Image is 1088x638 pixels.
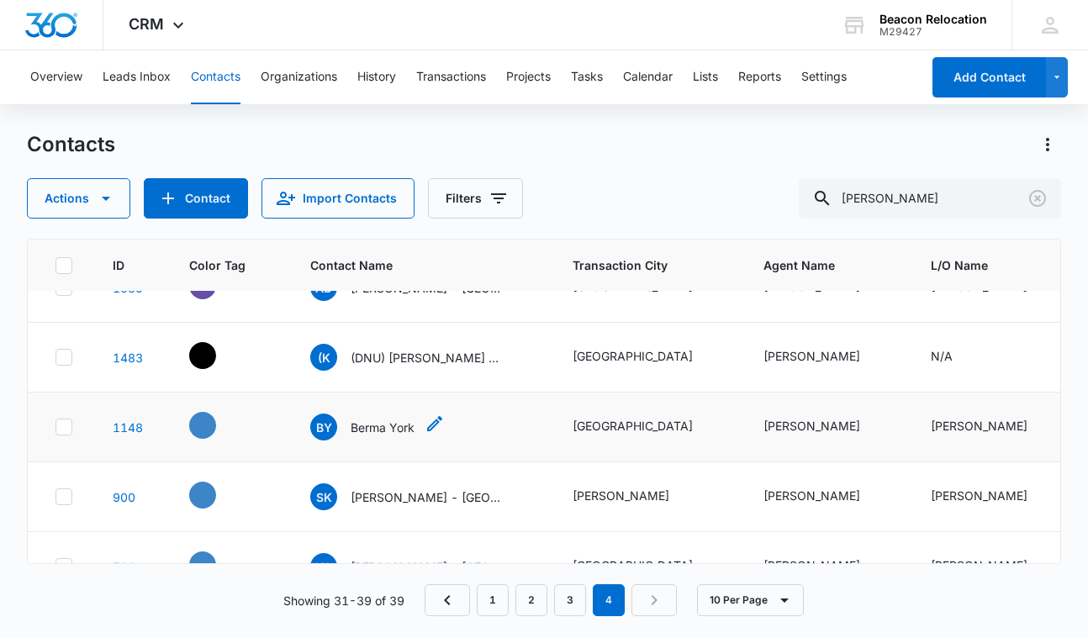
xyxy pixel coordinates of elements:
div: Contact Name - (DNU) Kayla Thompson Raleigh, NC - Select to Edit Field [310,344,532,371]
div: Contact Name - Berma York - Select to Edit Field [310,414,445,440]
button: Actions [27,178,130,219]
p: (DNU) [PERSON_NAME] [GEOGRAPHIC_DATA], [GEOGRAPHIC_DATA] [351,349,502,366]
span: L/O Name [931,256,1058,274]
div: [GEOGRAPHIC_DATA] [573,347,693,365]
button: Projects [506,50,551,104]
a: Page 1 [477,584,509,616]
div: Contact Name - Steven Kaye - NV - Select to Edit Field [310,483,532,510]
div: - - Select to Edit Field [189,342,246,369]
div: - - Select to Edit Field [189,551,246,578]
div: - - Select to Edit Field [189,412,246,439]
div: Agent Name - Jason Schielke - Select to Edit Field [763,487,890,507]
div: Transaction City - Henderson - Select to Edit Field [573,487,700,507]
div: L/O Name - Joe Zucht - Select to Edit Field [931,487,1058,507]
a: Page 3 [554,584,586,616]
span: CRM [129,15,164,33]
div: [PERSON_NAME] [763,347,860,365]
p: [PERSON_NAME] - [GEOGRAPHIC_DATA] [351,558,502,576]
div: Transaction City - Green Cove Springs - Select to Edit Field [573,417,723,437]
div: Agent Name - Jennifer Schrantz - Select to Edit Field [763,556,890,577]
button: Tasks [571,50,603,104]
span: KO [310,553,337,580]
div: N/A [931,347,953,365]
div: L/O Name - Don Hoff - Select to Edit Field [931,556,1058,577]
div: [PERSON_NAME] [763,417,860,435]
h1: Contacts [27,132,115,157]
p: Berma York [351,419,415,436]
span: (K [310,344,337,371]
input: Search Contacts [799,178,1061,219]
div: L/O Name - Scott Benson - Select to Edit Field [931,417,1058,437]
a: Navigate to contact details page for Berma York [113,420,143,435]
div: Transaction City - Tucson - Select to Edit Field [573,556,723,577]
div: Contact Name - Kayla Orozco - AZ - Select to Edit Field [310,553,532,580]
button: History [357,50,396,104]
button: Contacts [191,50,240,104]
p: Showing 31-39 of 39 [283,592,404,609]
span: Transaction City [573,256,723,274]
a: Previous Page [425,584,470,616]
div: [PERSON_NAME] [931,487,1027,504]
button: Reports [738,50,781,104]
button: Filters [428,178,523,219]
button: Lists [693,50,718,104]
button: Transactions [416,50,486,104]
button: Add Contact [932,57,1046,98]
div: [PERSON_NAME] [573,487,669,504]
div: [PERSON_NAME] [931,417,1027,435]
button: Add Contact [144,178,248,219]
a: Page 2 [515,584,547,616]
span: SK [310,483,337,510]
div: [PERSON_NAME] [763,556,860,574]
button: Settings [801,50,847,104]
div: Agent Name - Kayla Thompson - Select to Edit Field [763,347,890,367]
span: Agent Name [763,256,890,274]
a: Navigate to contact details page for Aliasghar Dormohammadi - NC [113,281,143,295]
button: Actions [1034,131,1061,158]
nav: Pagination [425,584,677,616]
p: [PERSON_NAME] - [GEOGRAPHIC_DATA] [351,488,502,506]
div: [PERSON_NAME] [931,556,1027,574]
span: Contact Name [310,256,508,274]
button: Clear [1024,185,1051,212]
div: account id [879,26,987,38]
div: - - Select to Edit Field [189,482,246,509]
button: Overview [30,50,82,104]
div: Transaction City - Raleigh - Select to Edit Field [573,347,723,367]
span: ID [113,256,124,274]
span: Color Tag [189,256,246,274]
div: Agent Name - Richard Bain - Select to Edit Field [763,417,890,437]
div: account name [879,13,987,26]
div: [GEOGRAPHIC_DATA] [573,417,693,435]
button: Calendar [623,50,673,104]
button: 10 Per Page [697,584,804,616]
div: [PERSON_NAME] [763,487,860,504]
div: L/O Name - N/A - Select to Edit Field [931,347,983,367]
em: 4 [593,584,625,616]
a: Navigate to contact details page for Kayla Orozco - AZ [113,560,135,574]
button: Import Contacts [261,178,415,219]
span: BY [310,414,337,440]
a: Navigate to contact details page for (DNU) Kayla Thompson Raleigh, NC [113,351,143,365]
button: Organizations [261,50,337,104]
div: [GEOGRAPHIC_DATA] [573,556,693,574]
a: Navigate to contact details page for Steven Kaye - NV [113,490,135,504]
button: Leads Inbox [103,50,171,104]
